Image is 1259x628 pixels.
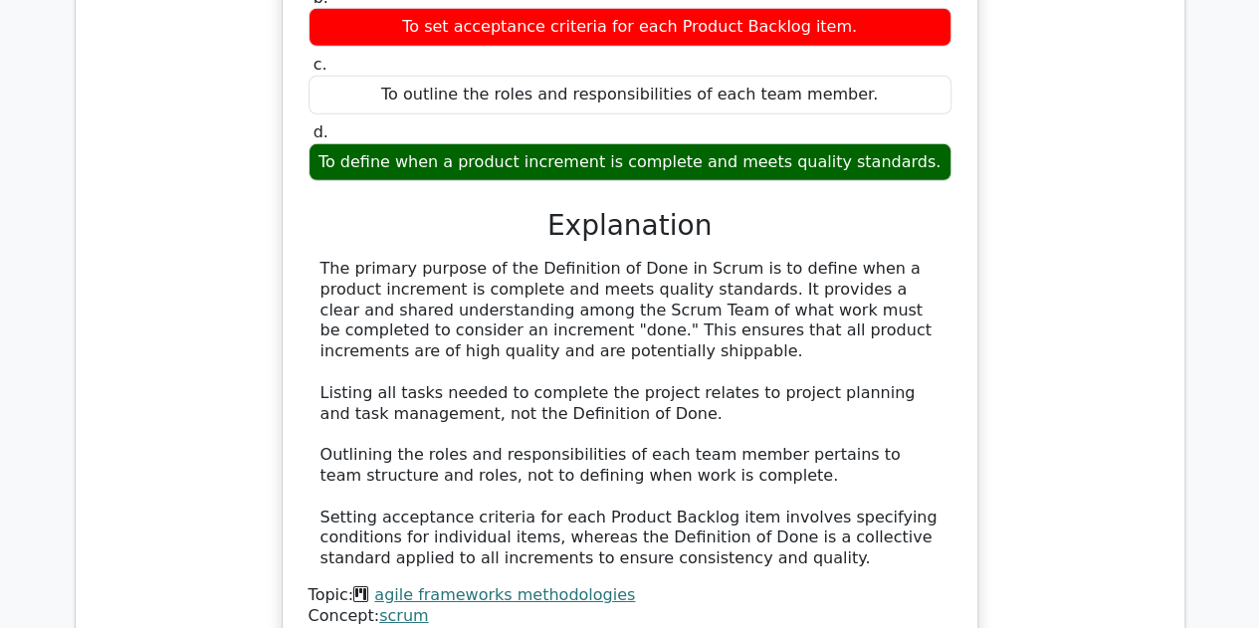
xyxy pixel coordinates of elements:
h3: Explanation [320,209,940,243]
span: c. [314,55,327,74]
div: To define when a product increment is complete and meets quality standards. [309,143,951,182]
a: agile frameworks methodologies [374,585,635,604]
a: scrum [379,606,428,625]
div: The primary purpose of the Definition of Done in Scrum is to define when a product increment is c... [320,259,940,569]
div: To outline the roles and responsibilities of each team member. [309,76,951,114]
div: To set acceptance criteria for each Product Backlog item. [309,8,951,47]
div: Topic: [309,585,951,606]
span: d. [314,122,328,141]
div: Concept: [309,606,951,627]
